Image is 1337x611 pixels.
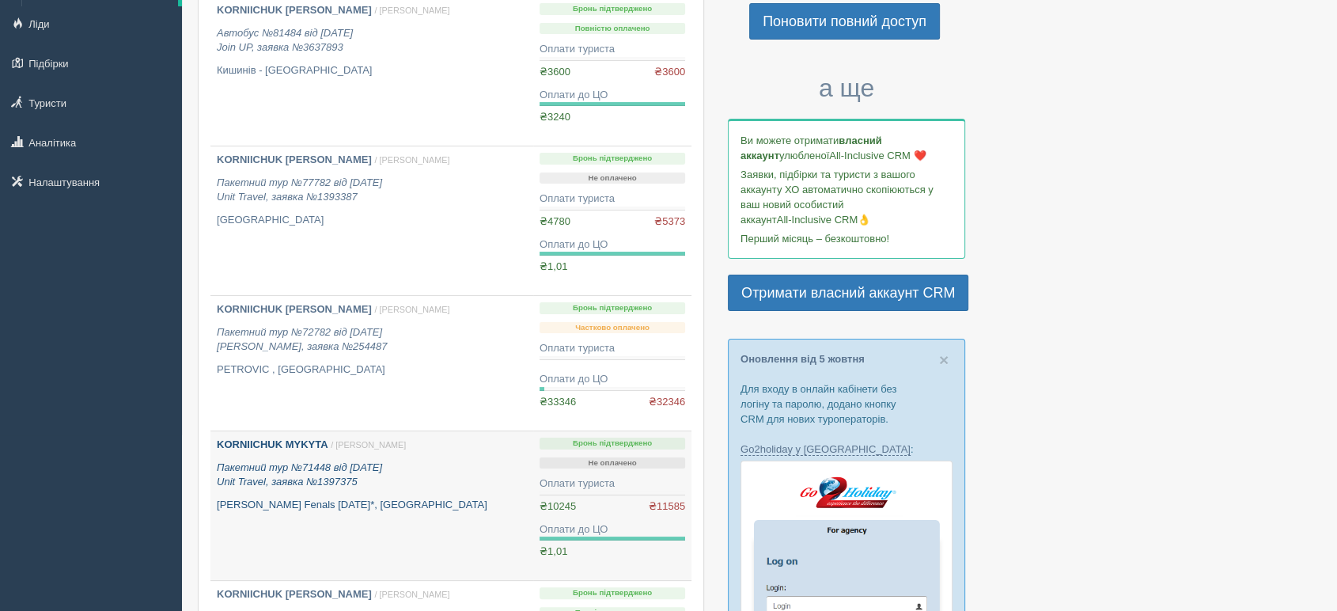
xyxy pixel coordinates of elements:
[217,461,382,488] i: Пакетний тур №71448 від [DATE] Unit Travel, заявка №1397375
[540,545,567,557] span: ₴1,01
[217,63,527,78] p: Кишинів - [GEOGRAPHIC_DATA]
[540,587,685,599] p: Бронь підтверджено
[649,395,685,410] span: ₴32346
[939,351,949,368] button: Close
[740,135,882,161] b: власний аккаунт
[374,305,449,314] span: / [PERSON_NAME]
[540,396,576,408] span: ₴33346
[540,111,570,123] span: ₴3240
[217,303,372,315] b: KORNIICHUK [PERSON_NAME]
[540,522,685,537] div: Оплати до ЦО
[728,275,968,311] a: Отримати власний аккаунт CRM
[649,499,685,514] span: ₴11585
[217,27,353,54] i: Автобус №81484 від [DATE] Join UP, заявка №3637893
[540,42,685,57] div: Оплати туриста
[777,214,871,226] span: All-Inclusive CRM👌
[331,440,406,450] span: / [PERSON_NAME]
[210,146,533,295] a: KORNIICHUK [PERSON_NAME] / [PERSON_NAME] Пакетний тур №77782 від [DATE]Unit Travel, заявка №13933...
[540,500,576,512] span: ₴10245
[540,341,685,356] div: Оплати туриста
[540,457,685,469] p: Не оплачено
[540,237,685,252] div: Оплати до ЦО
[210,296,533,431] a: KORNIICHUK [PERSON_NAME] / [PERSON_NAME] Пакетний тур №72782 від [DATE][PERSON_NAME], заявка №254...
[540,476,685,491] div: Оплати туриста
[540,23,685,35] p: Повністю оплачено
[540,260,567,272] span: ₴1,01
[740,442,953,457] p: :
[217,154,372,165] b: KORNIICHUK [PERSON_NAME]
[540,153,685,165] p: Бронь підтверджено
[540,302,685,314] p: Бронь підтверджено
[540,322,685,334] p: Частково оплачено
[540,192,685,207] div: Оплати туриста
[374,590,449,599] span: / [PERSON_NAME]
[217,588,372,600] b: KORNIICHUK [PERSON_NAME]
[728,74,965,102] h3: а ще
[654,214,685,230] span: ₴5373
[740,443,911,456] a: Go2holiday у [GEOGRAPHIC_DATA]
[829,150,926,161] span: All-Inclusive CRM ❤️
[540,88,685,103] div: Оплати до ЦО
[654,65,685,80] span: ₴3600
[540,372,685,387] div: Оплати до ЦО
[217,326,387,353] i: Пакетний тур №72782 від [DATE] [PERSON_NAME], заявка №254487
[217,176,382,203] i: Пакетний тур №77782 від [DATE] Unit Travel, заявка №1393387
[210,431,533,580] a: KORNIICHUK MYKYTA / [PERSON_NAME] Пакетний тур №71448 від [DATE]Unit Travel, заявка №1397375 [PER...
[217,438,328,450] b: KORNIICHUK MYKYTA
[540,438,685,450] p: Бронь підтверджено
[217,213,527,228] p: [GEOGRAPHIC_DATA]
[374,155,449,165] span: / [PERSON_NAME]
[740,381,953,427] p: Для входу в онлайн кабінети без логіну та паролю, додано кнопку CRM для нових туроператорів.
[217,498,527,513] p: [PERSON_NAME] Fenals [DATE]*, [GEOGRAPHIC_DATA]
[740,133,953,163] p: Ви можете отримати улюбленої
[217,362,527,378] p: PETROVIC , [GEOGRAPHIC_DATA]
[740,231,953,246] p: Перший місяць – безкоштовно!
[374,6,449,15] span: / [PERSON_NAME]
[740,167,953,227] p: Заявки, підбірки та туристи з вашого аккаунту ХО автоматично скопіюються у ваш новий особистий ак...
[217,4,372,16] b: KORNIICHUK [PERSON_NAME]
[540,215,570,227] span: ₴4780
[939,351,949,369] span: ×
[540,66,570,78] span: ₴3600
[749,3,940,40] a: Поновити повний доступ
[540,3,685,15] p: Бронь підтверджено
[740,353,865,365] a: Оновлення від 5 жовтня
[540,173,685,184] p: Не оплачено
